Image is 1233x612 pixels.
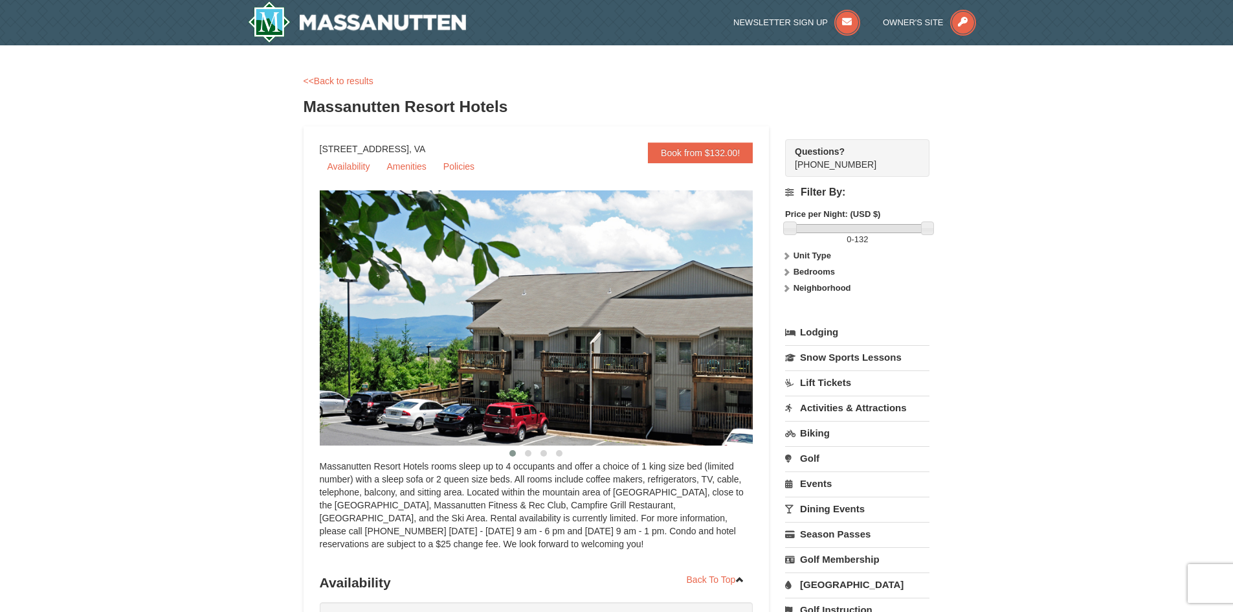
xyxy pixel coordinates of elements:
strong: Unit Type [794,251,831,260]
a: Owner's Site [883,17,976,27]
a: Season Passes [785,522,929,546]
a: Lift Tickets [785,370,929,394]
strong: Bedrooms [794,267,835,277]
strong: Neighborhood [794,283,851,293]
a: Snow Sports Lessons [785,345,929,369]
span: 0 [847,234,851,244]
label: - [785,233,929,246]
a: Golf [785,446,929,470]
a: [GEOGRAPHIC_DATA] [785,572,929,596]
a: Dining Events [785,497,929,521]
a: Golf Membership [785,547,929,571]
a: Back To Top [678,570,753,589]
strong: Questions? [795,146,845,157]
div: Massanutten Resort Hotels rooms sleep up to 4 occupants and offer a choice of 1 king size bed (li... [320,460,753,563]
a: Massanutten Resort [248,1,467,43]
a: Newsletter Sign Up [733,17,860,27]
h3: Massanutten Resort Hotels [304,94,930,120]
a: Availability [320,157,378,176]
a: Events [785,471,929,495]
a: Biking [785,421,929,445]
h3: Availability [320,570,753,596]
img: 19219026-1-e3b4ac8e.jpg [320,190,786,446]
a: <<Back to results [304,76,373,86]
strong: Price per Night: (USD $) [785,209,880,219]
a: Lodging [785,321,929,344]
span: Owner's Site [883,17,944,27]
span: 132 [854,234,869,244]
span: Newsletter Sign Up [733,17,828,27]
a: Book from $132.00! [648,142,753,163]
span: [PHONE_NUMBER] [795,145,906,170]
a: Amenities [379,157,434,176]
a: Policies [436,157,482,176]
h4: Filter By: [785,187,929,198]
a: Activities & Attractions [785,396,929,420]
img: Massanutten Resort Logo [248,1,467,43]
